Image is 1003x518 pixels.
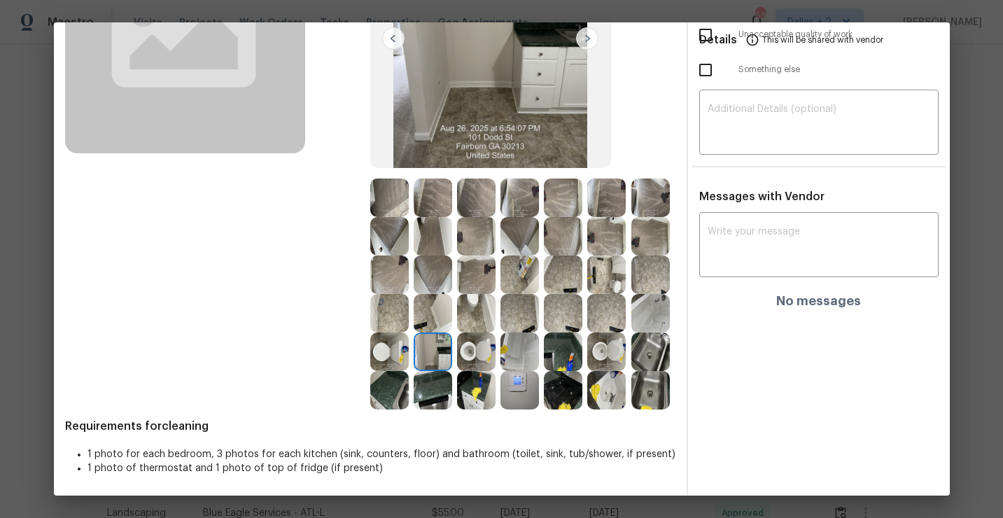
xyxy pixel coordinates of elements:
div: Something else [688,52,950,87]
img: left-chevron-button-url [382,27,405,50]
img: right-chevron-button-url [576,27,598,50]
span: Requirements for cleaning [65,419,675,433]
span: This will be shared with vendor [762,22,883,56]
span: Something else [738,64,939,76]
li: 1 photo for each bedroom, 3 photos for each kitchen (sink, counters, floor) and bathroom (toilet,... [87,447,675,461]
span: Messages with Vendor [699,191,825,202]
h4: No messages [776,294,861,308]
li: 1 photo of thermostat and 1 photo of top of fridge (if present) [87,461,675,475]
